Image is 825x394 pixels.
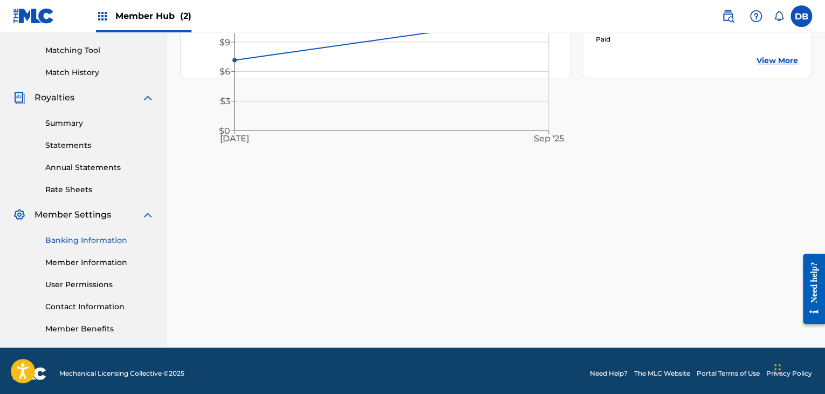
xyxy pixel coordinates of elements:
a: Contact Information [45,301,154,313]
a: Statements [45,140,154,151]
a: Rate Sheets [45,184,154,195]
div: Drag [774,353,781,385]
a: Member Information [45,257,154,268]
a: Privacy Policy [766,369,812,378]
a: Matching Tool [45,45,154,56]
span: Royalties [35,91,74,104]
img: expand [141,91,154,104]
div: User Menu [790,5,812,27]
tspan: $3 [220,96,230,106]
div: Notifications [773,11,784,22]
img: search [721,10,734,23]
tspan: $6 [219,66,230,77]
tspan: Sep '25 [534,133,564,144]
a: Portal Terms of Use [697,369,760,378]
img: expand [141,208,154,221]
img: Royalties [13,91,26,104]
img: Top Rightsholders [96,10,109,23]
img: MLC Logo [13,8,54,24]
iframe: Chat Widget [771,342,825,394]
a: Public Search [717,5,739,27]
span: Member Settings [35,208,111,221]
span: Member Hub [115,10,191,22]
div: Paid [596,35,768,44]
a: Banking Information [45,235,154,246]
tspan: $0 [219,126,230,136]
a: Member Benefits [45,323,154,335]
img: help [750,10,762,23]
iframe: Resource Center [795,246,825,332]
tspan: [DATE] [220,133,249,144]
a: Annual Statements [45,162,154,173]
a: Need Help? [590,369,628,378]
span: (2) [180,11,191,21]
span: Mechanical Licensing Collective © 2025 [59,369,184,378]
a: User Permissions [45,279,154,290]
a: Summary [45,118,154,129]
div: Help [745,5,767,27]
a: View More [757,55,798,66]
img: Member Settings [13,208,26,221]
tspan: $9 [219,37,230,47]
a: Match History [45,67,154,78]
a: The MLC Website [634,369,690,378]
